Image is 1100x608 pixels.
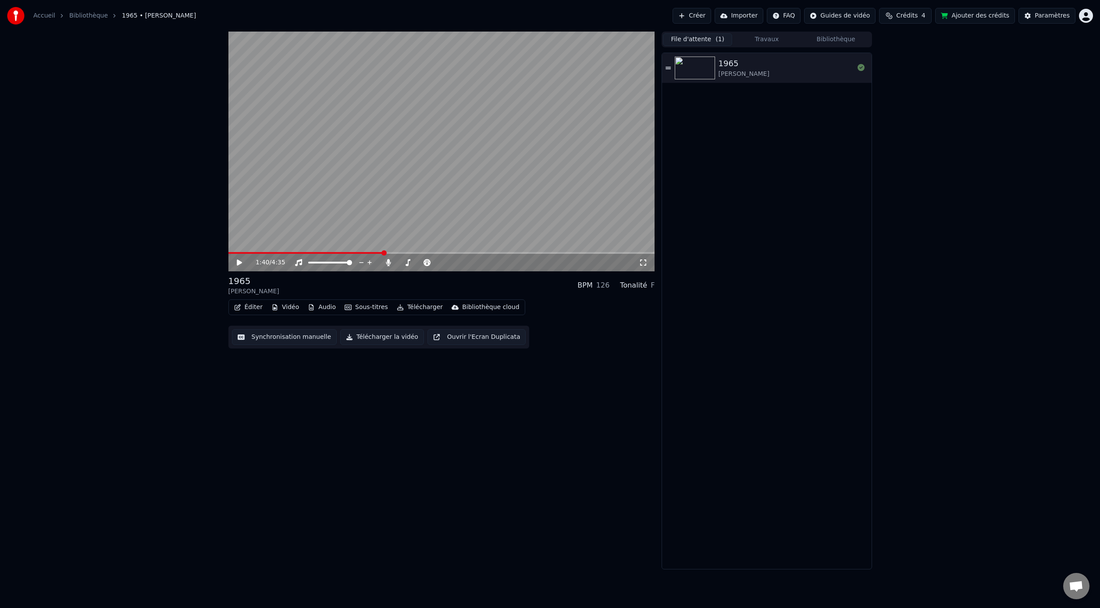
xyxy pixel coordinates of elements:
[231,301,266,313] button: Éditer
[33,11,196,20] nav: breadcrumb
[1063,573,1089,599] a: Ouvrir le chat
[801,33,871,46] button: Bibliothèque
[228,287,279,296] div: [PERSON_NAME]
[228,275,279,287] div: 1965
[719,57,769,70] div: 1965
[33,11,55,20] a: Accueil
[577,280,592,291] div: BPM
[767,8,801,24] button: FAQ
[232,329,337,345] button: Synchronisation manuelle
[719,70,769,78] div: [PERSON_NAME]
[69,11,108,20] a: Bibliothèque
[256,258,269,267] span: 1:40
[715,8,763,24] button: Importer
[663,33,732,46] button: File d'attente
[271,258,285,267] span: 4:35
[268,301,303,313] button: Vidéo
[427,329,526,345] button: Ouvrir l'Ecran Duplicata
[256,258,277,267] div: /
[596,280,610,291] div: 126
[340,329,424,345] button: Télécharger la vidéo
[935,8,1015,24] button: Ajouter des crédits
[1018,8,1075,24] button: Paramètres
[732,33,801,46] button: Travaux
[341,301,392,313] button: Sous-titres
[462,303,519,312] div: Bibliothèque cloud
[804,8,876,24] button: Guides de vidéo
[393,301,446,313] button: Télécharger
[122,11,196,20] span: 1965 • [PERSON_NAME]
[1035,11,1070,20] div: Paramètres
[651,280,655,291] div: F
[922,11,926,20] span: 4
[620,280,647,291] div: Tonalité
[896,11,918,20] span: Crédits
[304,301,339,313] button: Audio
[716,35,724,44] span: ( 1 )
[879,8,932,24] button: Crédits4
[673,8,711,24] button: Créer
[7,7,25,25] img: youka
